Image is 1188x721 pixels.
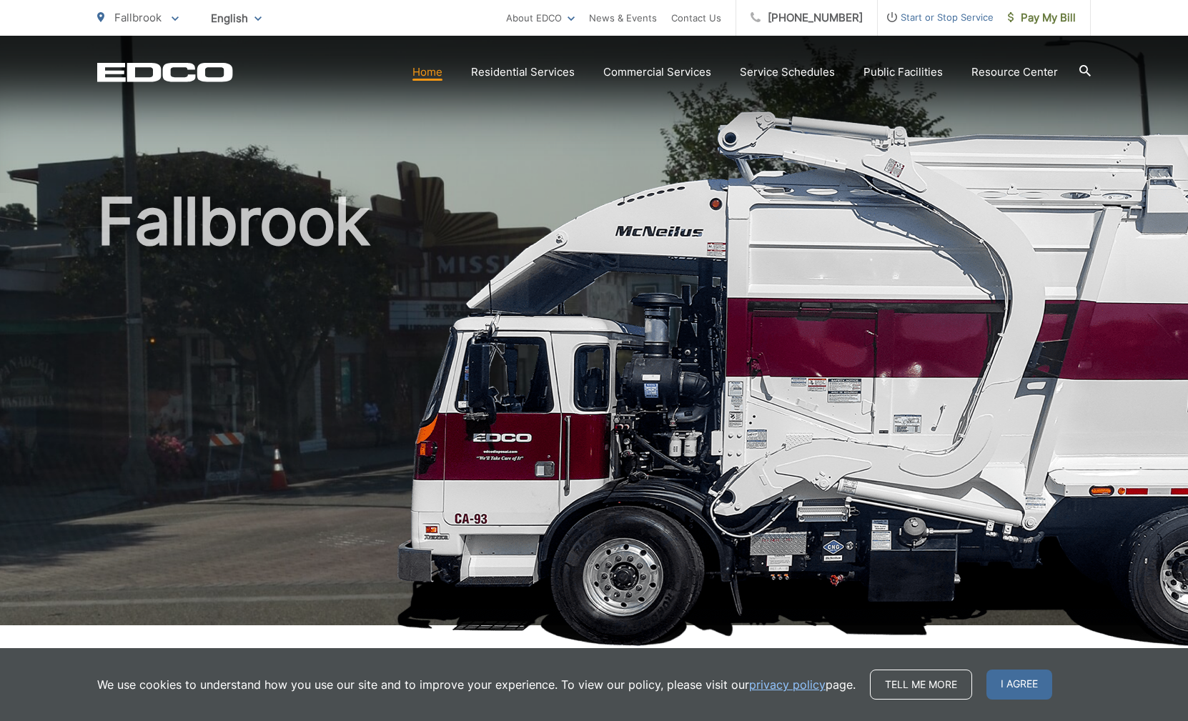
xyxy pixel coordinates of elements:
[986,670,1052,700] span: I agree
[97,62,233,82] a: EDCD logo. Return to the homepage.
[1008,9,1076,26] span: Pay My Bill
[200,6,272,31] span: English
[971,64,1058,81] a: Resource Center
[740,64,835,81] a: Service Schedules
[471,64,575,81] a: Residential Services
[870,670,972,700] a: Tell me more
[603,64,711,81] a: Commercial Services
[589,9,657,26] a: News & Events
[412,64,442,81] a: Home
[114,11,162,24] span: Fallbrook
[671,9,721,26] a: Contact Us
[749,676,826,693] a: privacy policy
[863,64,943,81] a: Public Facilities
[97,676,856,693] p: We use cookies to understand how you use our site and to improve your experience. To view our pol...
[506,9,575,26] a: About EDCO
[97,186,1091,638] h1: Fallbrook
